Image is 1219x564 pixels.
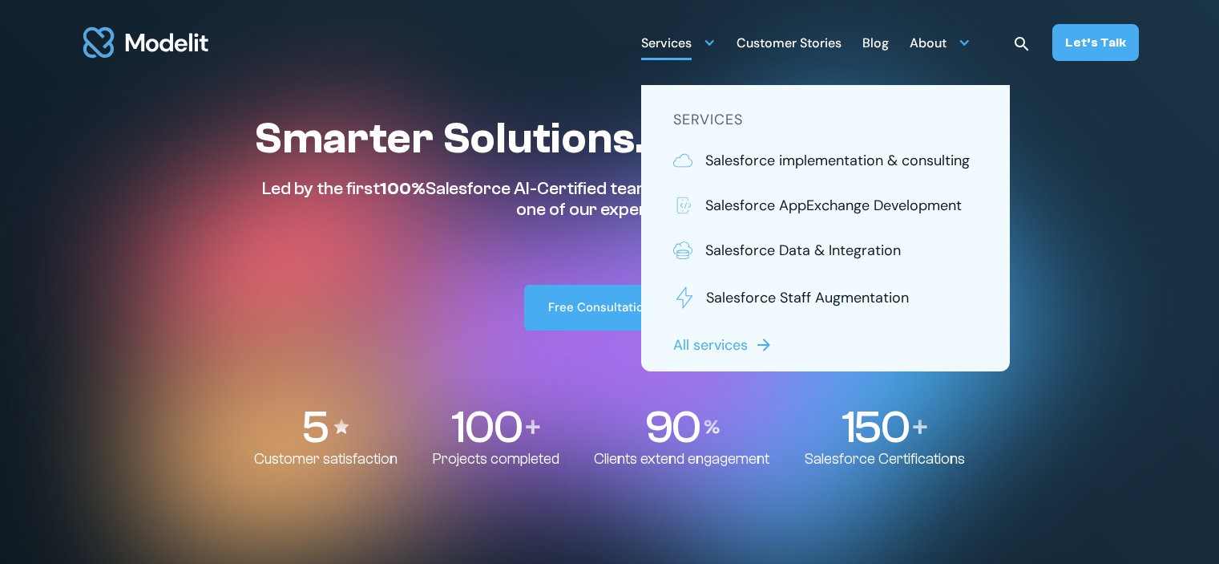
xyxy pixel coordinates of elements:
[433,450,559,469] p: Projects completed
[862,29,889,60] div: Blog
[380,178,426,199] span: 100%
[301,404,327,450] p: 5
[254,450,398,469] p: Customer satisfaction
[1052,24,1139,61] a: Let’s Talk
[644,404,699,450] p: 90
[641,26,716,58] div: Services
[705,195,962,216] p: Salesforce AppExchange Development
[524,285,696,331] a: Free Consultation
[737,29,842,60] div: Customer Stories
[673,335,777,355] a: All services
[910,29,947,60] div: About
[673,150,978,171] a: Salesforce implementation & consulting
[526,420,540,434] img: Plus
[451,404,521,450] p: 100
[80,18,212,67] a: home
[913,420,927,434] img: Plus
[254,178,929,221] p: Led by the first Salesforce AI-Certified team. Schedule a free consultation with one of our experts.
[594,450,769,469] p: Clients extend engagement
[332,417,351,436] img: Stars
[754,335,773,355] img: arrow
[673,335,748,355] p: All services
[673,109,978,131] h5: SERVICES
[673,195,978,216] a: Salesforce AppExchange Development
[641,29,692,60] div: Services
[805,450,965,469] p: Salesforce Certifications
[862,26,889,58] a: Blog
[910,26,971,58] div: About
[842,404,908,450] p: 150
[548,299,651,316] div: Free Consultation
[673,285,978,310] a: Salesforce Staff Augmentation
[1065,34,1126,51] div: Let’s Talk
[706,287,909,308] p: Salesforce Staff Augmentation
[737,26,842,58] a: Customer Stories
[705,240,901,261] p: Salesforce Data & Integration
[641,85,1010,371] nav: Services
[80,18,212,67] img: modelit logo
[254,112,964,165] h1: Smarter Solutions. Faster Results.
[673,240,978,261] a: Salesforce Data & Integration
[705,150,970,171] p: Salesforce implementation & consulting
[704,420,720,434] img: Percentage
